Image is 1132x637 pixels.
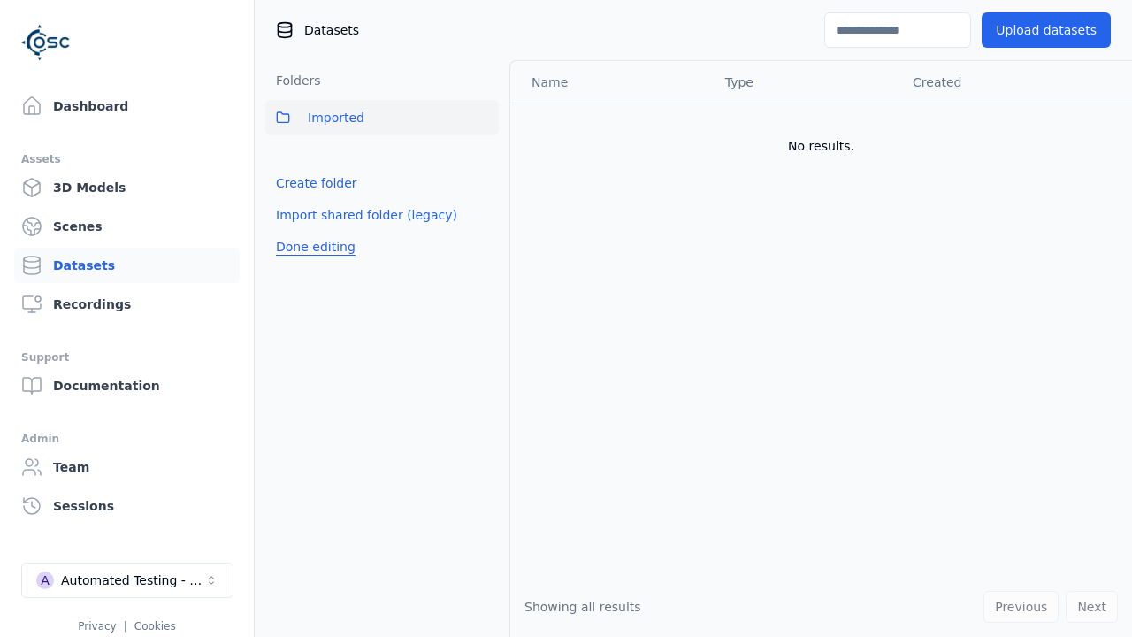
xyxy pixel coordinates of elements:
th: Created [899,61,1104,104]
span: Imported [308,107,364,128]
button: Create folder [265,167,368,199]
h3: Folders [265,72,321,89]
button: Done editing [265,231,366,263]
span: | [124,620,127,633]
td: No results. [510,104,1132,188]
a: Recordings [14,287,240,322]
th: Type [711,61,899,104]
div: Assets [21,149,233,170]
span: Datasets [304,21,359,39]
div: Automated Testing - Playwright [61,572,204,589]
a: Dashboard [14,88,240,124]
a: Scenes [14,209,240,244]
a: Team [14,449,240,485]
a: Sessions [14,488,240,524]
button: Upload datasets [982,12,1111,48]
a: Privacy [78,620,116,633]
a: Create folder [276,174,357,192]
div: Support [21,347,233,368]
img: Logo [21,18,71,67]
div: Admin [21,428,233,449]
button: Imported [265,100,499,135]
a: 3D Models [14,170,240,205]
th: Name [510,61,711,104]
button: Select a workspace [21,563,233,598]
a: Documentation [14,368,240,403]
a: Cookies [134,620,176,633]
span: Showing all results [524,600,641,614]
a: Datasets [14,248,240,283]
button: Import shared folder (legacy) [265,199,468,231]
a: Import shared folder (legacy) [276,206,457,224]
div: A [36,572,54,589]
